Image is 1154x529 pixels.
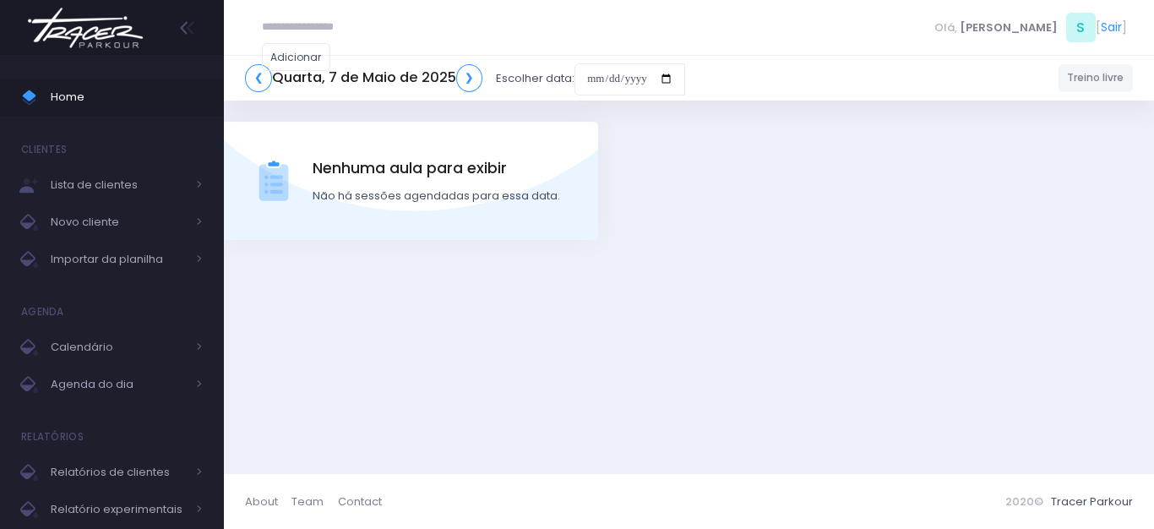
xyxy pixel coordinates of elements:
[928,8,1133,46] div: [ ]
[1101,19,1122,36] a: Sair
[51,86,203,108] span: Home
[291,485,337,518] a: Team
[21,133,67,166] h4: Clientes
[1005,494,1043,510] span: 2020©
[456,64,483,92] a: ❯
[960,19,1058,36] span: [PERSON_NAME]
[245,59,685,98] div: Escolher data:
[51,499,186,521] span: Relatório experimentais
[1051,494,1133,510] a: Tracer Parkour
[313,188,560,205] div: Não há sessões agendadas para essa data.
[934,19,957,36] span: Olá,
[51,211,186,233] span: Novo cliente
[21,295,64,329] h4: Agenda
[51,461,186,483] span: Relatórios de clientes
[1066,13,1096,42] span: S
[51,336,186,358] span: Calendário
[21,420,84,454] h4: Relatórios
[1059,64,1134,92] a: Treino livre
[313,157,560,179] span: Nenhuma aula para exibir
[51,248,186,270] span: Importar da planilha
[51,174,186,196] span: Lista de clientes
[262,43,331,71] a: Adicionar
[338,485,382,518] a: Contact
[51,374,186,395] span: Agenda do dia
[245,485,291,518] a: About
